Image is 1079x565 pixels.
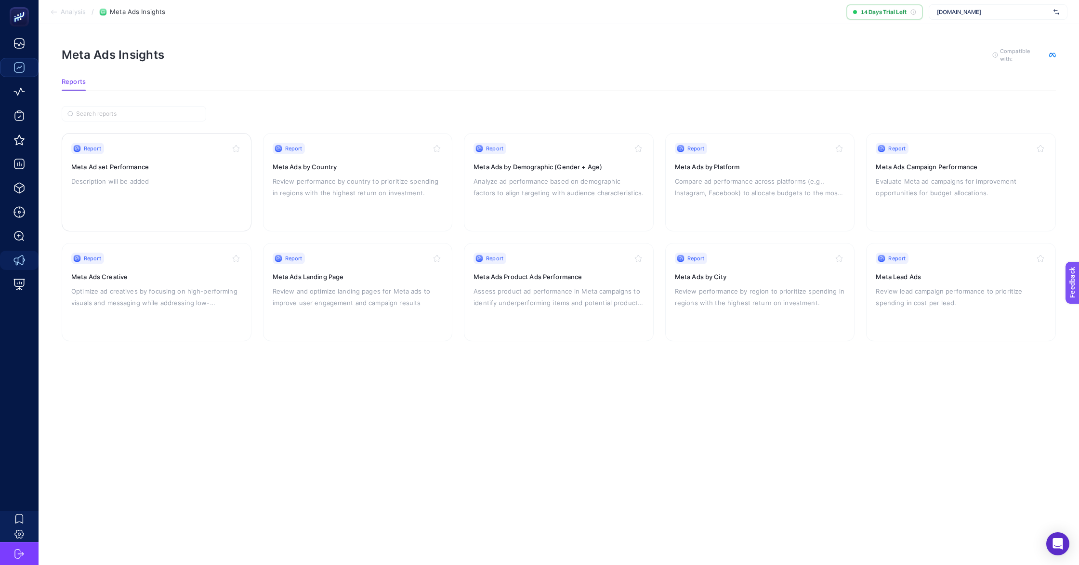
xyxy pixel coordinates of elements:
span: Analysis [61,8,86,16]
span: Reports [62,78,86,86]
p: Review lead campaign performance to prioritize spending in cost per lead. [876,285,1046,309]
span: Compatible with: [1000,47,1043,63]
a: ReportMeta Ads by PlatformCompare ad performance across platforms (e.g., Instagram, Facebook) to ... [665,133,855,231]
span: Meta Ads Insights [110,8,165,16]
h3: Meta Ad set Performance [71,162,242,172]
span: Feedback [6,3,37,11]
a: ReportMeta Ads Campaign PerformanceEvaluate Meta ad campaigns for improvement opportunities for b... [866,133,1056,231]
input: Search [76,110,200,118]
div: Open Intercom Messenger [1046,532,1069,555]
h3: Meta Ads Product Ads Performance [474,272,644,282]
h3: Meta Ads by Demographic (Gender + Age) [474,162,644,172]
span: Report [84,255,101,262]
a: ReportMeta Ads Product Ads PerformanceAssess product ad performance in Meta campaigns to identify... [464,243,654,341]
span: Report [84,145,101,152]
a: ReportMeta Ads by CountryReview performance by country to prioritize spending in regions with the... [263,133,453,231]
h3: Meta Ads Creative [71,272,242,282]
p: Review and optimize landing pages for Meta ads to improve user engagement and campaign results [273,285,443,309]
h3: Meta Ads by Platform [675,162,845,172]
a: ReportMeta Lead AdsReview lead campaign performance to prioritize spending in cost per lead. [866,243,1056,341]
h3: Meta Ads Landing Page [273,272,443,282]
span: Report [888,255,906,262]
a: ReportMeta Ads CreativeOptimize ad creatives by focusing on high-performing visuals and messaging... [62,243,251,341]
button: Reports [62,78,86,91]
span: Report [687,145,705,152]
a: ReportMeta Ads by Demographic (Gender + Age)Analyze ad performance based on demographic factors t... [464,133,654,231]
span: Report [888,145,906,152]
p: Assess product ad performance in Meta campaigns to identify underperforming items and potential p... [474,285,644,309]
p: Description will be added [71,175,242,187]
p: Review performance by country to prioritize spending in regions with the highest return on invest... [273,175,443,199]
p: Compare ad performance across platforms (e.g., Instagram, Facebook) to allocate budgets to the mo... [675,175,845,199]
span: Report [486,145,503,152]
a: ReportMeta Ad set PerformanceDescription will be added [62,133,251,231]
span: Report [285,145,303,152]
h3: Meta Lead Ads [876,272,1046,282]
p: Optimize ad creatives by focusing on high-performing visuals and messaging while addressing low-c... [71,285,242,309]
span: Report [285,255,303,262]
p: Evaluate Meta ad campaigns for improvement opportunities for budget allocations. [876,175,1046,199]
h1: Meta Ads Insights [62,48,164,62]
a: ReportMeta Ads Landing PageReview and optimize landing pages for Meta ads to improve user engagem... [263,243,453,341]
h3: Meta Ads Campaign Performance [876,162,1046,172]
h3: Meta Ads by Country [273,162,443,172]
span: Report [486,255,503,262]
span: [DOMAIN_NAME] [937,8,1050,16]
a: ReportMeta Ads by CityReview performance by region to prioritize spending in regions with the hig... [665,243,855,341]
p: Review performance by region to prioritize spending in regions with the highest return on investm... [675,285,845,309]
h3: Meta Ads by City [675,272,845,282]
span: / [92,8,94,15]
img: svg%3e [1053,7,1059,17]
span: Report [687,255,705,262]
p: Analyze ad performance based on demographic factors to align targeting with audience characterist... [474,175,644,199]
span: 14 Days Trial Left [861,8,907,16]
